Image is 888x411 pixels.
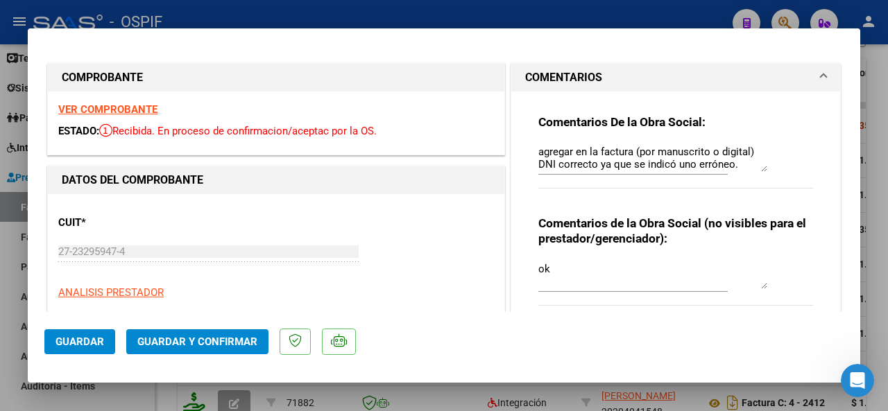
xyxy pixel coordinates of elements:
strong: DATOS DEL COMPROBANTE [62,173,203,186]
strong: Comentarios de la Obra Social (no visibles para el prestador/gerenciador): [538,216,806,245]
span: ESTADO: [58,125,99,137]
strong: COMPROBANTE [62,71,143,84]
span: Guardar [55,335,104,348]
mat-expansion-panel-header: COMENTARIOS [511,64,840,91]
button: Guardar y Confirmar [126,329,268,354]
span: ANALISIS PRESTADOR [58,286,164,299]
span: Guardar y Confirmar [137,335,257,348]
strong: Comentarios De la Obra Social: [538,115,706,129]
span: Recibida. En proceso de confirmacion/aceptac por la OS. [99,125,377,137]
p: CUIT [58,215,189,231]
h1: COMENTARIOS [525,69,602,86]
iframe: Intercom live chat [841,364,874,397]
p: PAEZ DELICIA DEL CARMEN [58,311,494,327]
a: VER COMPROBANTE [58,103,157,116]
button: Guardar [44,329,115,354]
div: COMENTARIOS [511,91,840,342]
